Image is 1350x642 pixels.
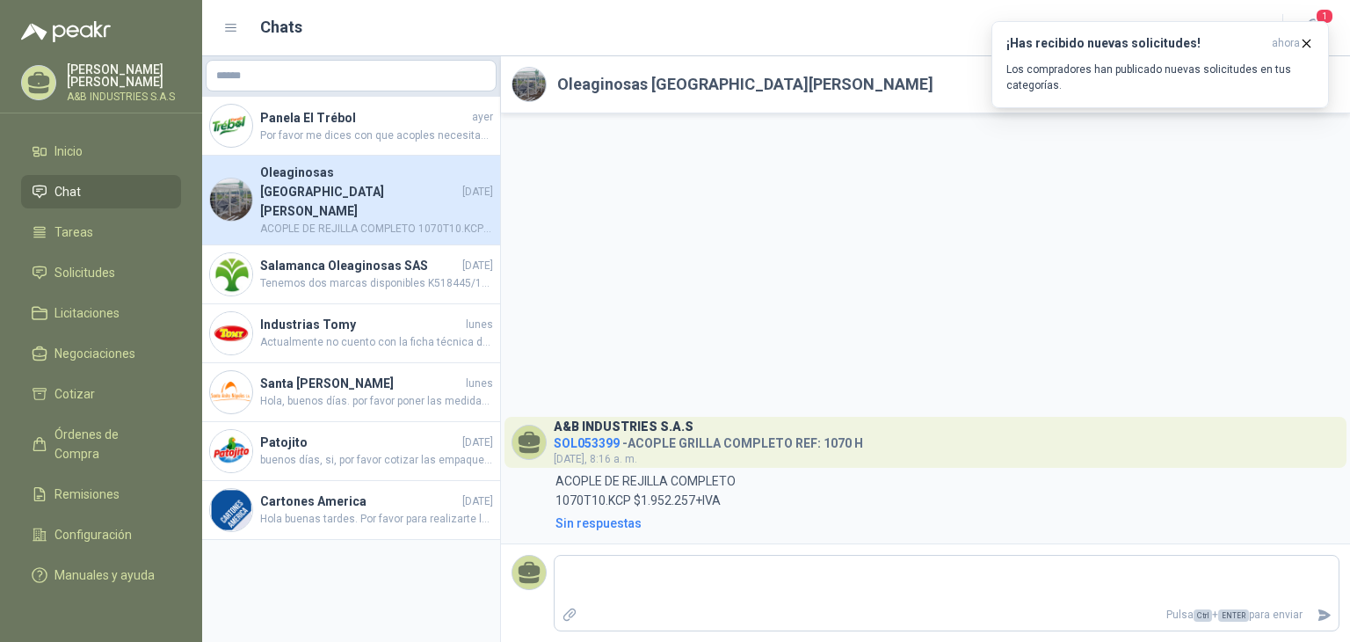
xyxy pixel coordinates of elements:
h1: Chats [260,15,302,40]
a: Company LogoPatojito[DATE]buenos días, si, por favor cotizar las empaquetaduras y/o el cambio de ... [202,422,500,481]
a: Licitaciones [21,296,181,330]
img: Company Logo [210,430,252,472]
a: Órdenes de Compra [21,418,181,471]
img: Company Logo [210,253,252,295]
p: Pulsa + para enviar [584,600,1310,631]
span: SOL053399 [554,436,620,450]
span: Actualmente no cuento con la ficha técnica del retenedor solicitada. Agradezco su comprensión y q... [260,334,493,351]
a: Company LogoSanta [PERSON_NAME]lunesHola, buenos días. por favor poner las medidas exactas o el n... [202,363,500,422]
a: Tareas [21,215,181,249]
span: buenos días, si, por favor cotizar las empaquetaduras y/o el cambio de las empaquetaduras para el... [260,452,493,469]
span: Remisiones [54,485,120,504]
span: ENTER [1218,609,1249,622]
p: Los compradores han publicado nuevas solicitudes en tus categorías. [1006,62,1314,93]
img: Logo peakr [21,21,111,42]
p: A&B INDUSTRIES S.A.S [67,91,181,102]
h4: Patojito [260,433,459,452]
span: Tareas [54,223,93,242]
img: Company Logo [512,68,546,101]
h4: Panela El Trébol [260,108,468,128]
span: Chat [54,182,81,201]
span: Manuales y ayuda [54,565,155,585]
a: Manuales y ayuda [21,558,181,592]
h2: Oleaginosas [GEOGRAPHIC_DATA][PERSON_NAME] [557,72,933,97]
label: Adjuntar archivos [555,600,584,631]
span: ayer [472,109,493,126]
span: Órdenes de Compra [54,425,164,463]
a: Company LogoOleaginosas [GEOGRAPHIC_DATA][PERSON_NAME][DATE]ACOPLE DE REJILLA COMPLETO 1070T10.KC... [202,156,500,245]
h3: A&B INDUSTRIES S.A.S [554,422,693,432]
img: Company Logo [210,105,252,147]
h4: - ACOPLE GRILLA COMPLETO REF: 1070 H [554,432,863,449]
span: ACOPLE DE REJILLA COMPLETO 1070T10.KCP $1.952.257+IVA [260,221,493,237]
span: lunes [466,317,493,333]
a: Inicio [21,135,181,168]
span: Tenemos dos marcas disponibles K518445/10.KOYO $279.926 + IVA K518445/10.TIMKEN $453.613 + IVA [260,275,493,292]
a: Remisiones [21,478,181,511]
a: Negociaciones [21,337,181,370]
span: 1 [1315,8,1334,25]
button: Enviar [1310,600,1339,631]
h4: Cartones America [260,492,459,511]
span: [DATE] [462,434,493,451]
span: [DATE] [462,184,493,201]
span: lunes [466,376,493,392]
a: Company LogoIndustrias TomylunesActualmente no cuento con la ficha técnica del retenedor solicita... [202,304,500,363]
a: Company LogoSalamanca Oleaginosas SAS[DATE]Tenemos dos marcas disponibles K518445/10.KOYO $279.92... [202,245,500,304]
h4: Oleaginosas [GEOGRAPHIC_DATA][PERSON_NAME] [260,163,459,221]
p: ACOPLE DE REJILLA COMPLETO 1070T10.KCP $1.952.257+IVA [555,471,736,510]
h4: Industrias Tomy [260,315,462,334]
a: Company LogoPanela El TrébolayerPor favor me dices con que acoples necesitas las mangueras. Gracias. [202,97,500,156]
div: Sin respuestas [555,514,642,533]
h4: Santa [PERSON_NAME] [260,374,462,393]
span: Solicitudes [54,263,115,282]
img: Company Logo [210,489,252,531]
span: [DATE], 8:16 a. m. [554,453,637,465]
span: Por favor me dices con que acoples necesitas las mangueras. Gracias. [260,128,493,144]
button: 1 [1297,12,1329,44]
h4: Salamanca Oleaginosas SAS [260,256,459,275]
a: Solicitudes [21,256,181,289]
img: Company Logo [210,179,252,221]
button: ¡Has recibido nuevas solicitudes!ahora Los compradores han publicado nuevas solicitudes en tus ca... [991,21,1329,108]
a: Sin respuestas [552,514,1339,533]
span: Cotizar [54,384,95,404]
span: Hola buenas tardes. Por favor para realizarte la cotización. Necesitan la manguera para agua aire... [260,511,493,528]
img: Company Logo [210,371,252,413]
a: Cotizar [21,377,181,411]
h3: ¡Has recibido nuevas solicitudes! [1006,36,1265,51]
span: Negociaciones [54,344,135,363]
img: Company Logo [210,312,252,354]
a: Company LogoCartones America[DATE]Hola buenas tardes. Por favor para realizarte la cotización. Ne... [202,481,500,540]
span: Configuración [54,525,132,544]
span: Hola, buenos días. por favor poner las medidas exactas o el numero de referencia para poder reali... [260,393,493,410]
span: [DATE] [462,258,493,274]
span: [DATE] [462,493,493,510]
p: [PERSON_NAME] [PERSON_NAME] [67,63,181,88]
span: ahora [1272,36,1300,51]
a: Chat [21,175,181,208]
span: Ctrl [1194,609,1212,622]
span: Inicio [54,142,83,161]
span: Licitaciones [54,303,120,323]
a: Configuración [21,518,181,551]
